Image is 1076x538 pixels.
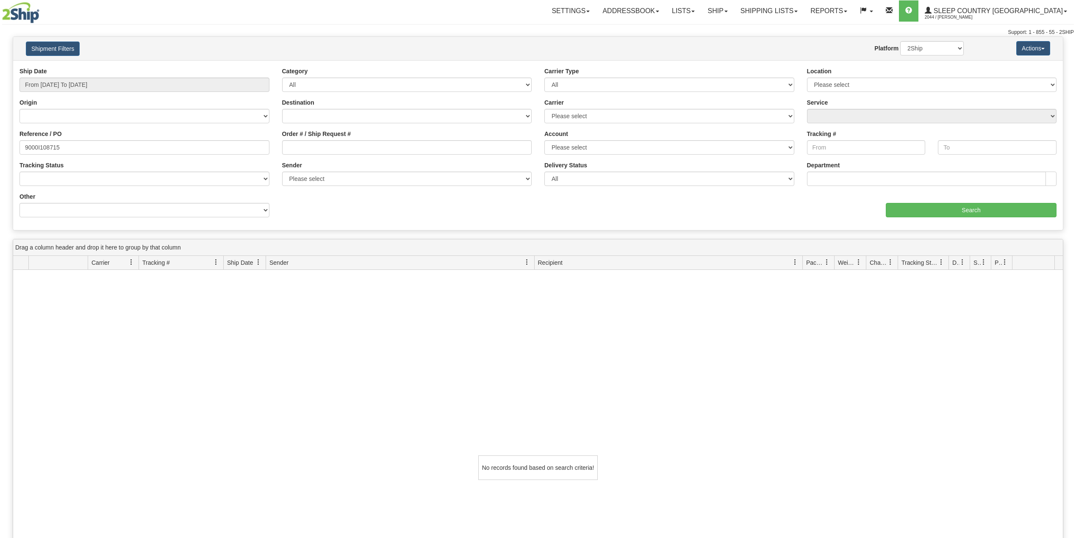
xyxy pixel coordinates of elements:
span: Delivery Status [952,258,960,267]
label: Department [807,161,840,169]
a: Carrier filter column settings [124,255,139,269]
label: Origin [19,98,37,107]
div: grid grouping header [13,239,1063,256]
a: Sleep Country [GEOGRAPHIC_DATA] 2044 / [PERSON_NAME] [918,0,1073,22]
a: Reports [804,0,854,22]
a: Addressbook [596,0,666,22]
a: Tracking # filter column settings [209,255,223,269]
label: Tracking # [807,130,836,138]
label: Service [807,98,828,107]
label: Ship Date [19,67,47,75]
a: Pickup Status filter column settings [998,255,1012,269]
label: Category [282,67,308,75]
a: Tracking Status filter column settings [934,255,948,269]
span: Sender [269,258,288,267]
input: To [938,140,1057,155]
button: Actions [1016,41,1050,55]
span: Recipient [538,258,563,267]
a: Charge filter column settings [883,255,898,269]
label: Carrier [544,98,564,107]
label: Carrier Type [544,67,579,75]
label: Tracking Status [19,161,64,169]
span: Tracking # [142,258,170,267]
div: No records found based on search criteria! [478,455,598,480]
span: 2044 / [PERSON_NAME] [925,13,988,22]
a: Ship [701,0,734,22]
span: Carrier [92,258,110,267]
span: Pickup Status [995,258,1002,267]
label: Destination [282,98,314,107]
span: Shipment Issues [973,258,981,267]
a: Weight filter column settings [851,255,866,269]
a: Shipping lists [734,0,804,22]
iframe: chat widget [1057,226,1075,312]
input: From [807,140,926,155]
span: Charge [870,258,887,267]
button: Shipment Filters [26,42,80,56]
span: Sleep Country [GEOGRAPHIC_DATA] [932,7,1063,14]
a: Packages filter column settings [820,255,834,269]
span: Packages [806,258,824,267]
a: Sender filter column settings [520,255,534,269]
label: Account [544,130,568,138]
label: Delivery Status [544,161,587,169]
label: Reference / PO [19,130,62,138]
a: Shipment Issues filter column settings [976,255,991,269]
span: Tracking Status [901,258,938,267]
a: Recipient filter column settings [788,255,802,269]
a: Settings [545,0,596,22]
label: Sender [282,161,302,169]
span: Ship Date [227,258,253,267]
a: Ship Date filter column settings [251,255,266,269]
label: Platform [874,44,899,53]
label: Other [19,192,35,201]
label: Location [807,67,832,75]
a: Lists [666,0,701,22]
div: Support: 1 - 855 - 55 - 2SHIP [2,29,1074,36]
label: Order # / Ship Request # [282,130,351,138]
span: Weight [838,258,856,267]
a: Delivery Status filter column settings [955,255,970,269]
input: Search [886,203,1057,217]
img: logo2044.jpg [2,2,39,23]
